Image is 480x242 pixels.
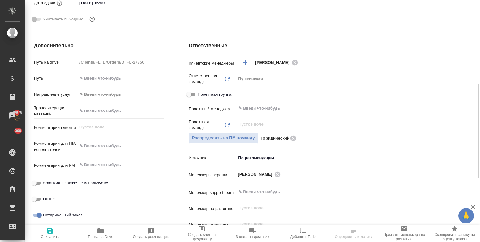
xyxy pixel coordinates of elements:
span: [PERSON_NAME] [255,60,293,66]
span: Распределить на ПМ-команду [192,135,255,142]
button: Выбери, если сб и вс нужно считать рабочими днями для выполнения заказа. [88,15,96,23]
div: [PERSON_NAME] [238,170,282,178]
div: По рекомендации [236,153,473,163]
input: ✎ Введи что-нибудь [238,188,451,196]
button: 🙏 [458,208,474,223]
span: SmartCat в заказе не используется [43,180,109,186]
button: Распределить на ПМ-команду [189,133,258,144]
input: Пустое поле [238,220,459,228]
p: Источник [189,155,236,161]
p: Комментарии для КМ [34,162,77,169]
button: Open [470,174,471,175]
a: 300 [2,126,23,142]
p: Юридический [261,135,289,141]
p: Клиентские менеджеры [189,60,236,66]
span: Определить тематику [335,235,372,239]
span: Учитывать выходные [43,16,84,22]
div: ✎ Введи что-нибудь [77,89,164,100]
input: ✎ Введи что-нибудь [77,106,164,115]
input: Пустое поле [238,204,459,212]
p: Ответственная команда [189,73,224,85]
p: Комментарии клиента [34,125,77,131]
span: Папка на Drive [88,235,113,239]
span: Добавить Todo [290,235,315,239]
button: Добавить менеджера [238,55,253,70]
p: Транслитерация названий [34,105,77,117]
input: ✎ Введи что-нибудь [77,74,164,83]
span: Проектная группа [198,91,231,98]
button: Заявка на доставку [227,225,278,242]
p: Путь на drive [34,59,77,65]
p: Комментарии для ПМ/исполнителей [34,140,77,153]
p: Менеджер support team [189,190,236,196]
div: [PERSON_NAME] [255,59,300,66]
p: Проектный менеджер [189,106,236,112]
span: Сохранить [41,235,59,239]
h4: Ответственные [189,42,473,49]
span: Скопировать ссылку на оценку заказа [433,232,476,241]
button: Добавить Todo [278,225,328,242]
p: Менеджеры верстки [189,172,236,178]
div: ✎ Введи что-нибудь [79,91,156,98]
h4: Дополнительно [34,42,164,49]
p: Путь [34,75,77,81]
p: Проектная команда [189,119,224,131]
span: Offline [43,196,55,202]
button: Создать счет на предоплату [177,225,227,242]
button: Open [470,191,471,193]
div: Пушкинская [236,74,473,84]
input: Пустое поле [77,58,164,67]
span: Создать счет на предоплату [180,232,224,241]
span: Нотариальный заказ [43,212,82,218]
button: Open [470,62,471,63]
button: Призвать менеджера по развитию [379,225,430,242]
button: Папка на Drive [75,225,126,242]
span: 🙏 [461,209,471,222]
a: 20878 [2,108,23,123]
button: Определить тематику [328,225,379,242]
p: Направление услуг [34,91,77,98]
span: 300 [11,128,25,134]
input: ✎ Введи что-нибудь [238,105,451,112]
button: Скопировать ссылку на оценку заказа [429,225,480,242]
p: Менеджер входящих [189,222,236,228]
button: Создать рекламацию [126,225,177,242]
input: Пустое поле [238,121,459,128]
button: Open [470,108,471,109]
p: Менеджер по развитию [189,206,236,212]
span: Заявка на доставку [236,235,269,239]
span: Создать рекламацию [133,235,169,239]
span: 20878 [8,109,26,115]
button: Сохранить [25,225,75,242]
span: Призвать менеджера по развитию [383,232,426,241]
span: [PERSON_NAME] [238,171,276,177]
